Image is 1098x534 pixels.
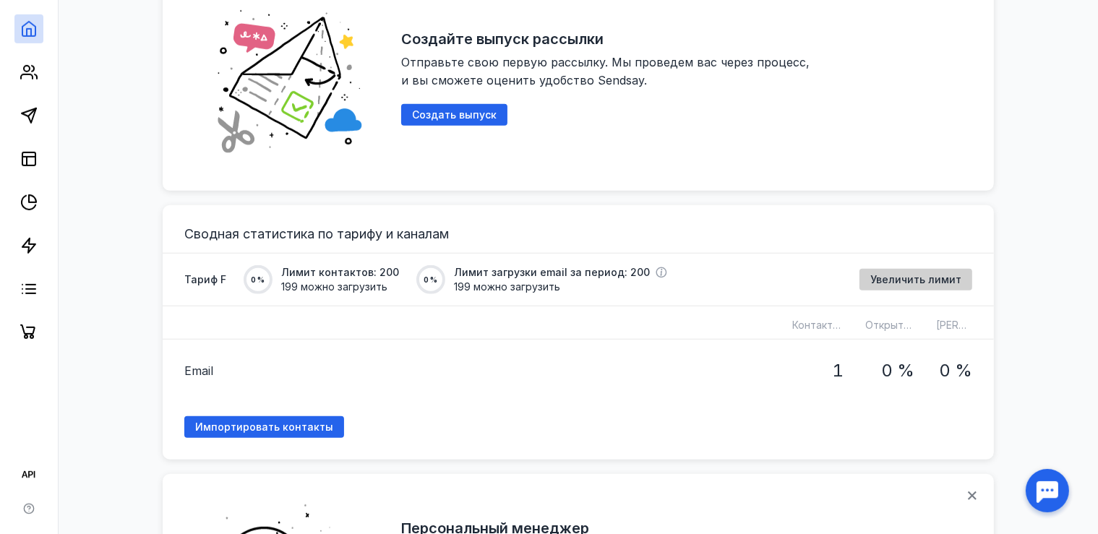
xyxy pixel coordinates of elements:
[454,280,667,294] span: 199 можно загрузить
[412,109,497,121] span: Создать выпуск
[184,362,213,379] span: Email
[195,421,333,434] span: Импортировать контакты
[454,265,650,280] span: Лимит загрузки email за период: 200
[401,30,604,48] h2: Создайте выпуск рассылки
[281,265,399,280] span: Лимит контактов: 200
[870,274,961,286] span: Увеличить лимит
[401,55,813,87] span: Отправьте свою первую рассылку. Мы проведем вас через процесс, и вы сможете оценить удобство Send...
[184,227,972,241] h3: Сводная статистика по тарифу и каналам
[401,104,507,126] button: Создать выпуск
[184,272,226,287] span: Тариф F
[792,319,845,331] span: Контактов
[832,361,844,380] h1: 1
[939,361,972,380] h1: 0 %
[936,319,1018,331] span: [PERSON_NAME]
[881,361,914,380] h1: 0 %
[281,280,399,294] span: 199 можно загрузить
[184,416,344,438] a: Импортировать контакты
[865,319,915,331] span: Открытий
[859,269,972,290] button: Увеличить лимит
